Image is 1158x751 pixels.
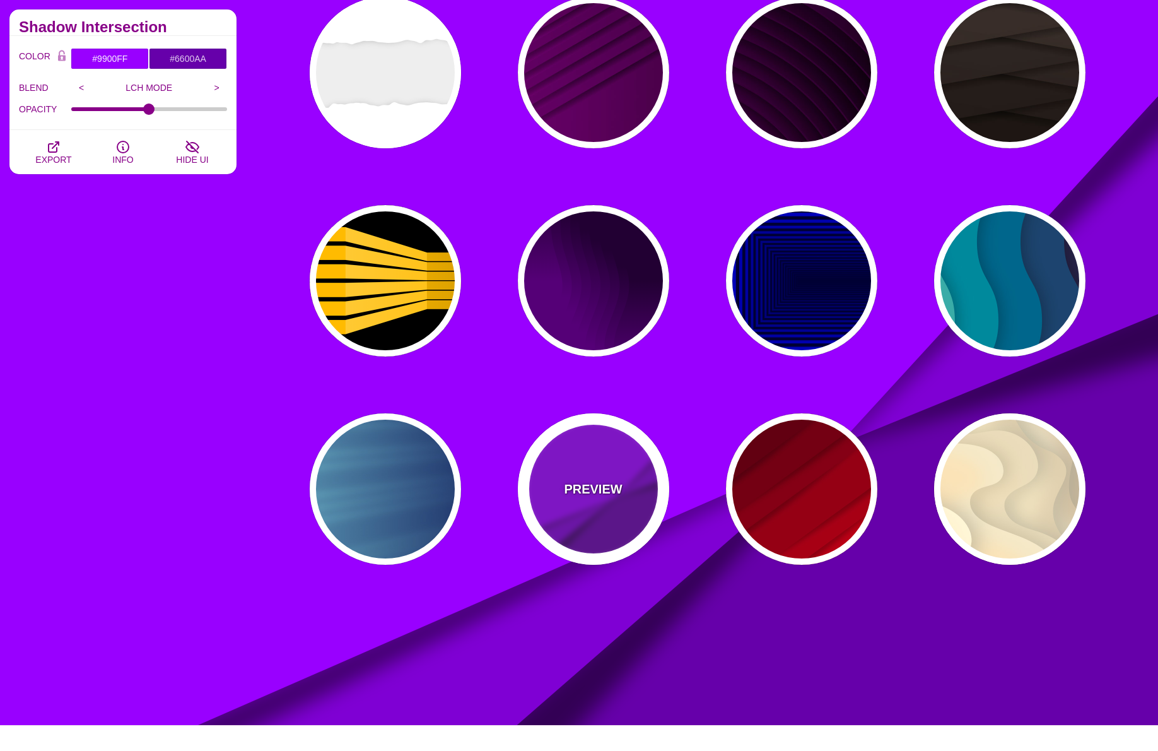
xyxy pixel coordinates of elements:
[19,101,71,117] label: OPACITY
[92,83,207,93] p: LCH MODE
[564,480,622,499] p: PREVIEW
[19,130,88,174] button: EXPORT
[310,205,461,357] button: 3d fence like rectangle formation
[726,205,877,357] button: dark blue stripes shrinking toward the center
[518,205,669,357] button: purple gradients waves
[934,205,1085,357] button: green to blue to purple paper layers
[310,413,461,565] button: blue wall with a window blinds shadow
[934,413,1085,565] button: sand colored waves and dunes in SVG style
[158,130,227,174] button: HIDE UI
[726,413,877,565] button: red fabric layers with shadow ripples
[518,413,669,565] button: PREVIEWpurple background with crossing sliced corner with shadows
[71,78,92,97] input: <
[88,130,158,174] button: INFO
[35,155,71,165] span: EXPORT
[176,155,208,165] span: HIDE UI
[112,155,133,165] span: INFO
[19,22,227,32] h2: Shadow Intersection
[19,80,71,96] label: BLEND
[206,78,227,97] input: >
[52,48,71,66] button: Color Lock
[19,48,52,69] label: COLOR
